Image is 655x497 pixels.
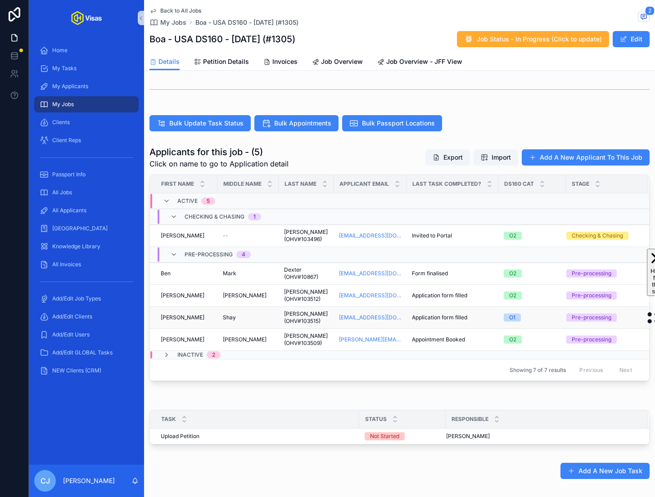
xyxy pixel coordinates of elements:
span: Client Reps [52,137,81,144]
span: Appointment Booked [412,336,465,343]
span: Pre-processing [185,251,233,258]
a: Pre-processing [566,313,637,322]
span: Add/Edit GLOBAL Tasks [52,349,113,356]
span: NEW Clients (CRM) [52,367,101,374]
a: Dexter (OHV#10867) [284,266,328,281]
button: Edit [613,31,650,47]
span: Back to All Jobs [160,7,201,14]
img: App logo [71,11,102,25]
a: [EMAIL_ADDRESS][DOMAIN_NAME] [339,314,401,321]
span: Details [158,57,180,66]
span: Knowledge Library [52,243,100,250]
a: [PERSON_NAME][EMAIL_ADDRESS][DOMAIN_NAME] [339,336,401,343]
button: Add A New Job Task [560,463,650,479]
a: [EMAIL_ADDRESS][DOMAIN_NAME] [339,232,401,239]
a: Application form filled [412,314,493,321]
span: Application form filled [412,292,467,299]
a: Pre-processing [566,336,637,344]
a: [GEOGRAPHIC_DATA] [34,220,139,237]
a: [EMAIL_ADDRESS][DOMAIN_NAME] [339,270,401,277]
a: Add/Edit GLOBAL Tasks [34,345,139,361]
span: Active [177,197,198,205]
span: All Applicants [52,207,86,214]
span: Bulk Appointments [274,119,331,128]
a: O2 [504,269,560,278]
span: My Jobs [52,101,74,108]
span: My Applicants [52,83,88,90]
a: [PERSON_NAME] (OHV#103512) [284,288,328,303]
a: O1 [504,313,560,322]
a: Pre-processing [566,291,637,300]
span: DS160 Cat [504,180,534,188]
button: 2 [638,12,650,23]
span: Add/Edit Clients [52,313,92,320]
a: All Invoices [34,256,139,273]
a: [PERSON_NAME] [161,292,212,299]
div: Pre-processing [572,313,611,322]
span: Applicant Email [339,180,389,188]
a: [EMAIL_ADDRESS][DOMAIN_NAME] [339,292,401,299]
a: Mark [223,270,273,277]
span: My Tasks [52,65,77,72]
span: [PERSON_NAME] [161,232,204,239]
a: [PERSON_NAME] [161,336,212,343]
div: O2 [509,336,516,344]
div: Pre-processing [572,336,611,344]
a: Boa - USA DS160 - [DATE] (#1305) [195,18,298,27]
a: -- [223,232,273,239]
a: Home [34,42,139,58]
span: [PERSON_NAME] [223,292,267,299]
span: Bulk Update Task Status [169,119,244,128]
span: Mark [223,270,236,277]
a: Ben [161,270,212,277]
a: [PERSON_NAME] [223,336,273,343]
div: Not Started [370,432,399,440]
span: [PERSON_NAME] [161,336,204,343]
span: Home [52,47,68,54]
span: Checking & Chasing [185,213,244,220]
a: O2 [504,291,560,300]
div: Pre-processing [572,269,611,278]
a: Add A New Applicant To This Job [522,149,650,166]
a: Client Reps [34,132,139,148]
a: O2 [504,336,560,344]
div: scrollable content [29,36,144,390]
a: My Jobs [34,96,139,112]
span: 2 [645,6,655,15]
a: Details [149,54,180,71]
div: O2 [509,291,516,300]
div: O2 [509,232,516,240]
span: [PERSON_NAME] (OHV#103509) [284,332,328,347]
span: Job Overview [321,57,363,66]
span: Click on name to go to Application detail [149,158,289,169]
a: Back to All Jobs [149,7,201,14]
div: O2 [509,269,516,278]
a: Petition Details [194,54,249,72]
span: All Invoices [52,261,81,268]
div: 4 [242,251,245,258]
a: Appointment Booked [412,336,493,343]
a: My Jobs [149,18,186,27]
span: Last Name [285,180,316,188]
a: My Tasks [34,60,139,76]
a: [PERSON_NAME] [223,292,273,299]
button: Export [425,149,470,166]
span: CJ [41,475,50,486]
a: [PERSON_NAME] (OHV#103515) [284,310,328,325]
a: Form finalised [412,270,493,277]
a: Add/Edit Job Types [34,291,139,307]
button: Job Status - In Progress (Click to update) [457,31,609,47]
span: Invoices [272,57,298,66]
span: Inactive [177,351,203,358]
span: Middle Name [223,180,262,188]
a: All Applicants [34,202,139,219]
span: Bulk Passport Locations [362,119,435,128]
div: Checking & Chasing [572,232,623,240]
span: Job Overview - JFF View [386,57,462,66]
span: Add/Edit Job Types [52,295,101,302]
